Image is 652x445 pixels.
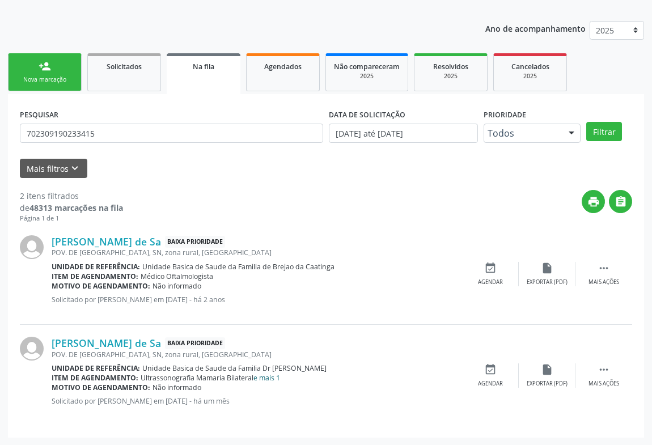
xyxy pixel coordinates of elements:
[334,72,400,80] div: 2025
[52,281,150,291] b: Motivo de agendamento:
[52,235,161,248] a: [PERSON_NAME] de Sa
[484,363,497,376] i: event_available
[598,363,610,376] i: 
[478,278,503,286] div: Agendar
[20,235,44,259] img: img
[20,106,58,124] label: PESQUISAR
[484,262,497,274] i: event_available
[39,60,51,73] div: person_add
[582,190,605,213] button: print
[52,337,161,349] a: [PERSON_NAME] de Sa
[615,196,627,208] i: 
[609,190,632,213] button: 
[264,62,302,71] span: Agendados
[527,380,568,388] div: Exportar (PDF)
[20,202,123,214] div: de
[20,214,123,223] div: Página 1 de 1
[142,262,335,272] span: Unidade Basica de Saude da Familia de Brejao da Caatinga
[589,380,619,388] div: Mais ações
[587,196,600,208] i: print
[589,278,619,286] div: Mais ações
[433,62,468,71] span: Resolvidos
[52,363,140,373] b: Unidade de referência:
[478,380,503,388] div: Agendar
[141,373,280,383] span: Ultrassonografia Mamaria Bilateral
[422,72,479,80] div: 2025
[484,106,526,124] label: Prioridade
[527,278,568,286] div: Exportar (PDF)
[541,363,553,376] i: insert_drive_file
[29,202,123,213] strong: 48313 marcações na fila
[141,272,213,281] span: Médico Oftalmologista
[20,190,123,202] div: 2 itens filtrados
[52,272,138,281] b: Item de agendamento:
[107,62,142,71] span: Solicitados
[52,262,140,272] b: Unidade de referência:
[165,337,225,349] span: Baixa Prioridade
[153,383,201,392] span: Não informado
[334,62,400,71] span: Não compareceram
[20,159,87,179] button: Mais filtroskeyboard_arrow_down
[16,75,73,84] div: Nova marcação
[541,262,553,274] i: insert_drive_file
[20,124,323,143] input: Nome, CNS
[142,363,327,373] span: Unidade Basica de Saude da Familia Dr [PERSON_NAME]
[52,373,138,383] b: Item de agendamento:
[52,295,462,304] p: Solicitado por [PERSON_NAME] em [DATE] - há 2 anos
[153,281,201,291] span: Não informado
[52,396,462,406] p: Solicitado por [PERSON_NAME] em [DATE] - há um mês
[52,350,462,359] div: POV. DE [GEOGRAPHIC_DATA], SN, zona rural, [GEOGRAPHIC_DATA]
[598,262,610,274] i: 
[586,122,622,141] button: Filtrar
[329,124,478,143] input: Selecione um intervalo
[253,373,280,383] a: e mais 1
[193,62,214,71] span: Na fila
[165,236,225,248] span: Baixa Prioridade
[488,128,558,139] span: Todos
[52,383,150,392] b: Motivo de agendamento:
[511,62,549,71] span: Cancelados
[20,337,44,361] img: img
[69,162,81,175] i: keyboard_arrow_down
[329,106,405,124] label: DATA DE SOLICITAÇÃO
[485,21,586,35] p: Ano de acompanhamento
[52,248,462,257] div: POV. DE [GEOGRAPHIC_DATA], SN, zona rural, [GEOGRAPHIC_DATA]
[502,72,558,80] div: 2025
